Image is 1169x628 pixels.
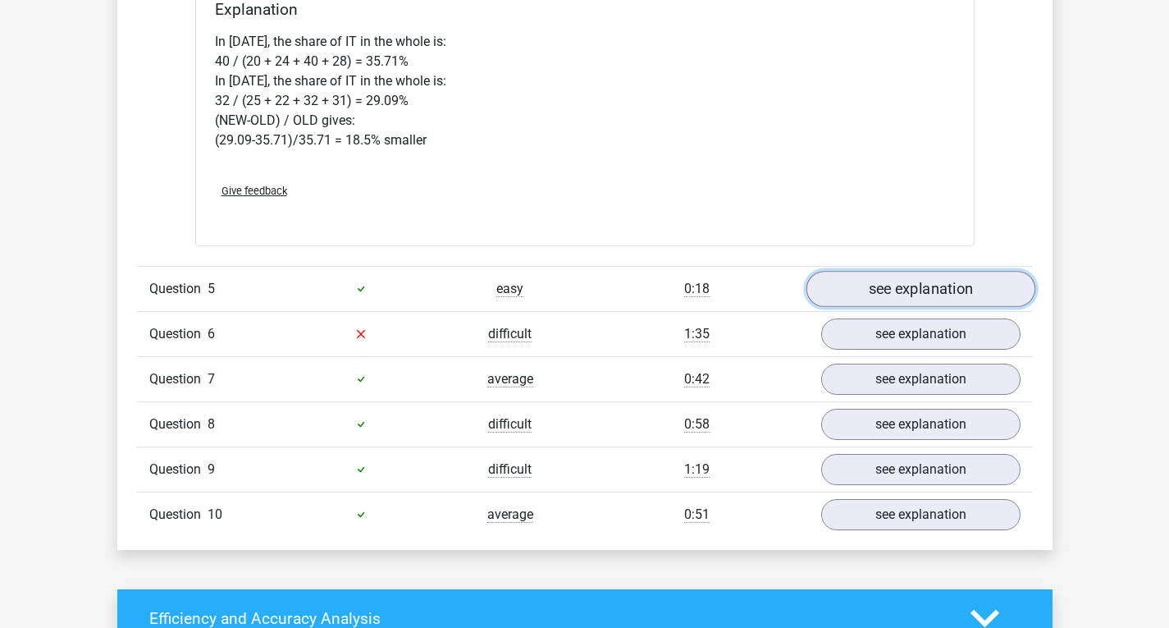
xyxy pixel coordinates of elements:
h4: Efficiency and Accuracy Analysis [149,609,946,628]
span: Question [149,505,208,525]
span: 0:18 [684,281,710,297]
span: average [487,371,533,387]
span: 6 [208,326,215,342]
p: In [DATE], the share of IT in the whole is: 40 / (20 + 24 + 40 + 28) = 35.71% In [DATE], the shar... [215,32,955,150]
a: see explanation [806,271,1034,307]
span: 9 [208,461,215,477]
span: 7 [208,371,215,387]
span: 0:51 [684,507,710,523]
span: 1:35 [684,326,710,342]
span: 10 [208,507,222,522]
span: 8 [208,416,215,432]
span: Give feedback [221,185,287,197]
a: see explanation [821,499,1021,530]
span: 0:58 [684,416,710,433]
a: see explanation [821,364,1021,395]
span: Question [149,415,208,434]
span: easy [496,281,523,297]
span: Question [149,324,208,344]
span: difficult [488,326,532,342]
a: see explanation [821,319,1021,350]
span: 1:19 [684,461,710,478]
span: Question [149,279,208,299]
span: Question [149,369,208,389]
span: difficult [488,416,532,433]
a: see explanation [821,409,1021,440]
span: average [487,507,533,523]
a: see explanation [821,454,1021,485]
span: difficult [488,461,532,478]
span: 0:42 [684,371,710,387]
span: 5 [208,281,215,296]
span: Question [149,460,208,479]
